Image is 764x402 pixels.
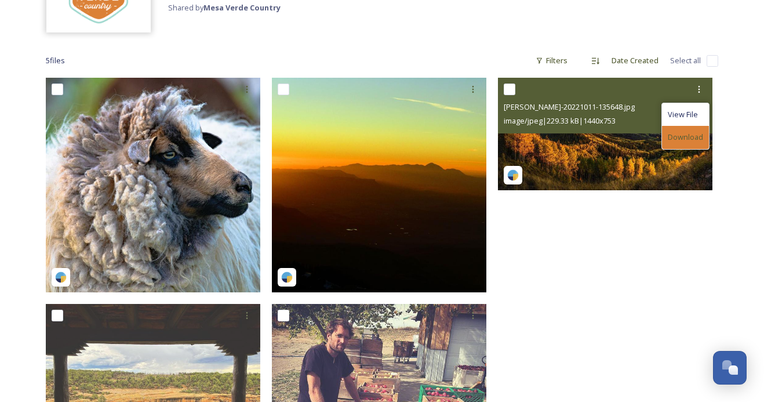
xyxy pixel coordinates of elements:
span: View File [668,109,698,120]
span: 5 file s [46,55,65,66]
img: snapsea-logo.png [281,271,293,283]
span: Select all [670,55,701,66]
span: [PERSON_NAME]-20221011-135648.jpg [504,102,635,112]
div: Filters [530,49,573,72]
img: snapsea-logo.png [507,169,519,181]
img: toddbaconphotography-20230206-220836.jpg [46,78,260,292]
div: Date Created [606,49,664,72]
strong: Mesa Verde Country [203,2,281,13]
span: image/jpeg | 229.33 kB | 1440 x 753 [504,115,616,126]
button: Open Chat [713,351,747,385]
img: r2k_productions_llc-20221231-174735.jpg [272,78,486,292]
img: j.g.rowe-20221011-135648.jpg [498,78,712,190]
span: Download [668,132,703,143]
span: Shared by [168,2,281,13]
img: snapsea-logo.png [55,271,67,283]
